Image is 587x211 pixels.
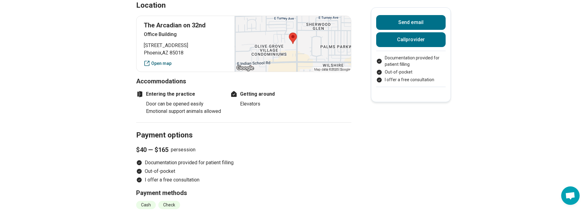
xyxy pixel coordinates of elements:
[146,108,222,115] li: Emotional support animals allowed
[136,168,351,175] li: Out-of-pocket
[146,100,222,108] li: Door can be opened easily
[376,55,446,83] ul: Payment options
[136,0,166,11] h2: Location
[144,60,227,67] a: Open map
[136,159,351,184] ul: Payment options
[136,176,351,184] li: I offer a free consultation
[376,69,446,75] li: Out-of-pocket
[144,49,227,57] span: Phoenix , AZ 85018
[136,145,168,154] span: $40 — $165
[240,100,316,108] li: Elevators
[376,55,446,68] li: Documentation provided for patient filling
[136,77,351,86] h3: Accommodations
[144,21,227,30] p: The Arcadian on 32nd
[158,201,180,209] li: Check
[561,186,580,205] div: Open chat
[136,145,351,154] p: per session
[136,159,351,166] li: Documentation provided for patient filling
[376,15,446,30] button: Send email
[136,115,351,141] h2: Payment options
[136,189,351,197] h3: Payment methods
[376,77,446,83] li: I offer a free consultation
[136,90,222,98] h4: Entering the practice
[136,201,156,209] li: Cash
[144,31,227,38] p: Office Building
[376,32,446,47] button: Callprovider
[144,42,227,49] span: [STREET_ADDRESS]
[230,90,316,98] h4: Getting around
